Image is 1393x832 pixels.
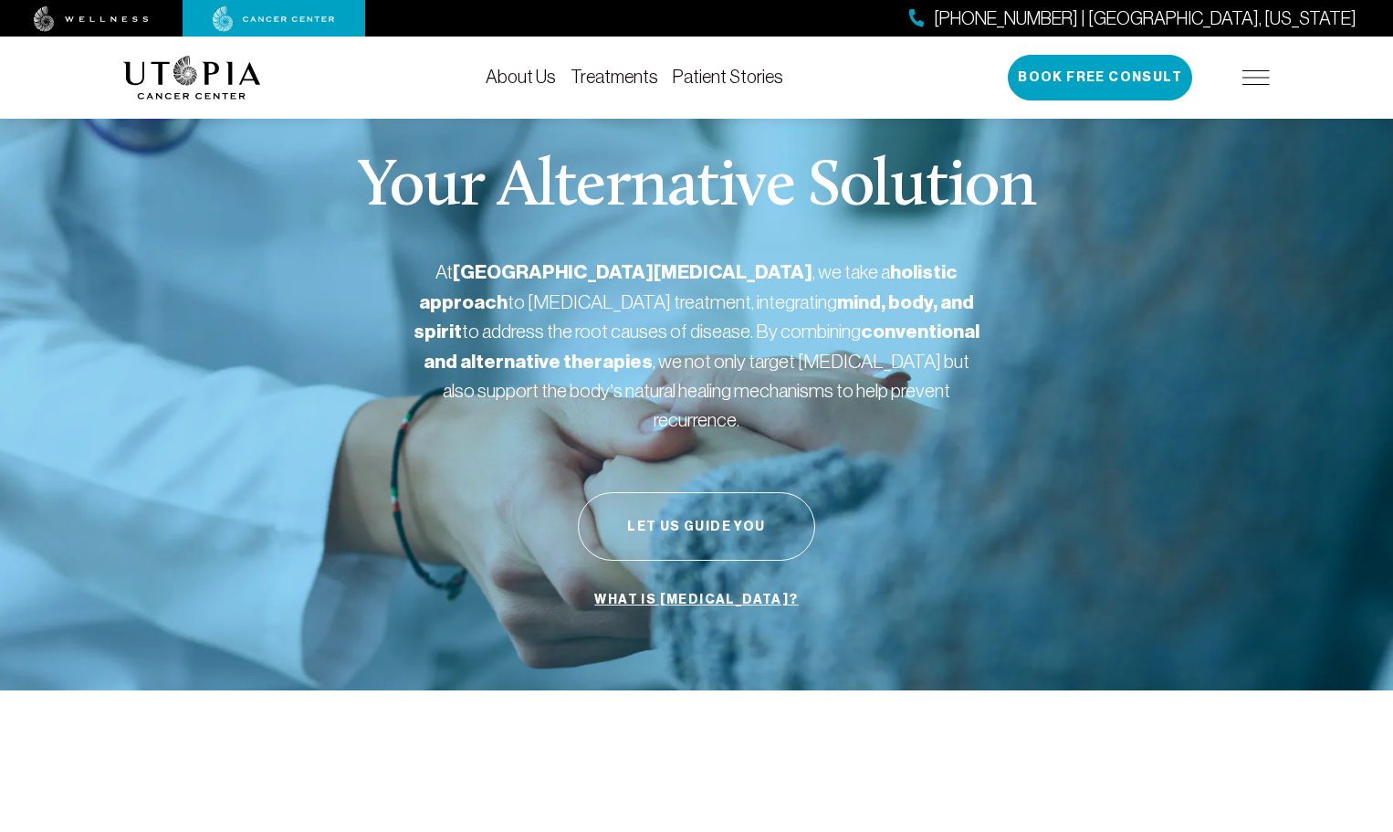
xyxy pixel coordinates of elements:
img: wellness [34,6,149,32]
a: Treatments [571,67,658,87]
strong: conventional and alternative therapies [424,320,979,374]
p: At , we take a to [MEDICAL_DATA] treatment, integrating to address the root causes of disease. By... [414,258,979,434]
a: [PHONE_NUMBER] | [GEOGRAPHIC_DATA], [US_STATE] [909,5,1356,32]
a: Patient Stories [673,67,783,87]
img: logo [123,56,261,100]
button: Let Us Guide You [578,492,815,561]
a: What is [MEDICAL_DATA]? [590,583,802,617]
button: Book Free Consult [1008,55,1192,100]
strong: [GEOGRAPHIC_DATA][MEDICAL_DATA] [453,260,812,284]
p: Your Alternative Solution [357,155,1035,221]
img: cancer center [213,6,335,32]
strong: holistic approach [419,260,958,314]
span: [PHONE_NUMBER] | [GEOGRAPHIC_DATA], [US_STATE] [934,5,1356,32]
a: About Us [486,67,556,87]
img: icon-hamburger [1242,70,1270,85]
